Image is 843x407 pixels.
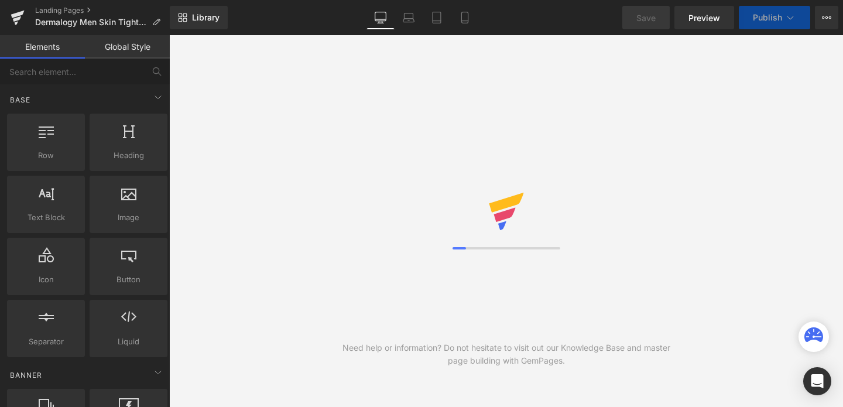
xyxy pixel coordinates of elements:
[395,6,423,29] a: Laptop
[423,6,451,29] a: Tablet
[338,341,675,367] div: Need help or information? Do not hesitate to visit out our Knowledge Base and master page buildin...
[366,6,395,29] a: Desktop
[93,149,164,162] span: Heading
[9,370,43,381] span: Banner
[815,6,838,29] button: More
[35,6,170,15] a: Landing Pages
[636,12,656,24] span: Save
[93,336,164,348] span: Liquid
[451,6,479,29] a: Mobile
[803,367,831,395] div: Open Intercom Messenger
[9,94,32,105] span: Base
[35,18,148,27] span: Dermalogy Men Skin Tightening $69.95-DTB-1
[674,6,734,29] a: Preview
[93,273,164,286] span: Button
[11,336,81,348] span: Separator
[688,12,720,24] span: Preview
[753,13,782,22] span: Publish
[739,6,810,29] button: Publish
[11,273,81,286] span: Icon
[93,211,164,224] span: Image
[11,211,81,224] span: Text Block
[192,12,220,23] span: Library
[170,6,228,29] a: New Library
[85,35,170,59] a: Global Style
[11,149,81,162] span: Row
